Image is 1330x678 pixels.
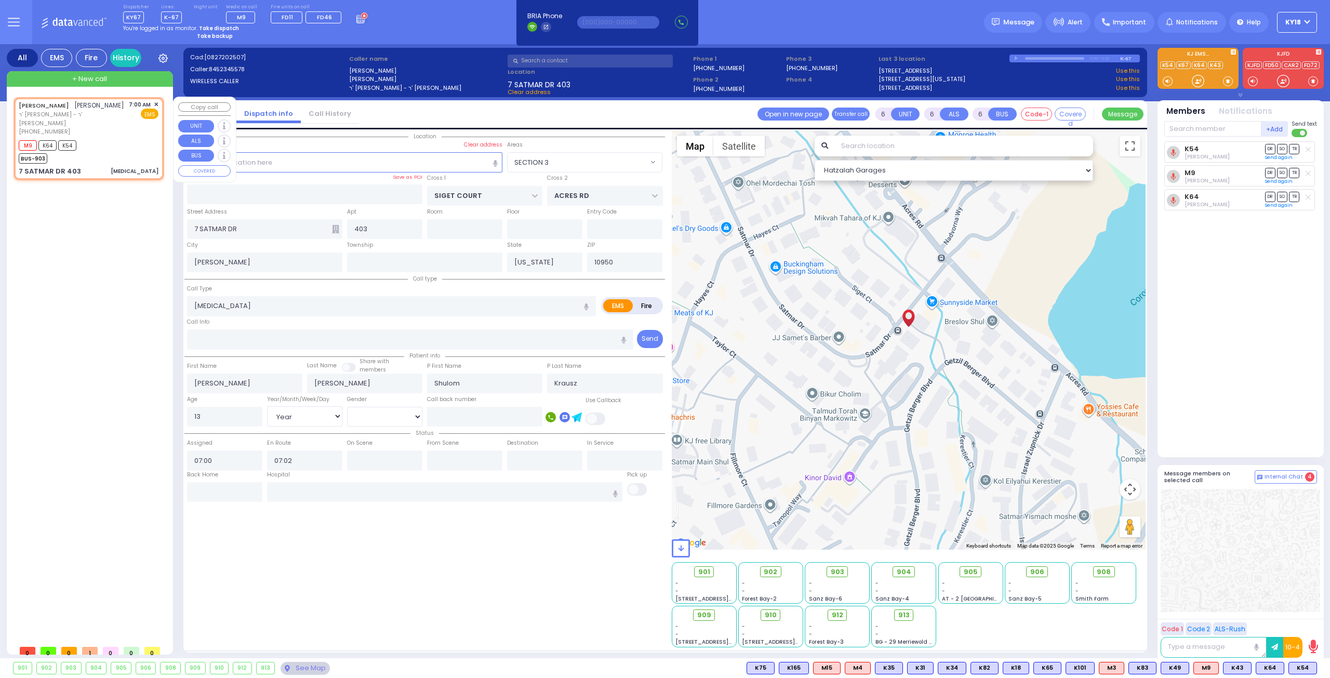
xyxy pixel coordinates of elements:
a: M9 [1185,169,1195,177]
label: Medic on call [226,4,259,10]
div: BLS [907,662,934,674]
a: KJFD [1245,61,1262,69]
button: Code-1 [1021,108,1052,121]
span: - [875,587,879,595]
button: KY18 [1277,12,1317,33]
span: - [742,579,745,587]
div: 906 [136,662,156,674]
div: BLS [1256,662,1284,674]
label: WIRELESS CALLER [190,77,345,86]
input: Search member [1164,121,1261,137]
span: 0 [61,647,77,655]
span: 8452345578 [209,65,245,73]
span: members [360,366,386,374]
label: State [507,241,522,249]
a: K67 [1176,61,1191,69]
label: Dispatcher [123,4,149,10]
div: K49 [1161,662,1189,674]
span: Call type [408,275,442,283]
span: Phone 1 [693,55,782,63]
label: Cross 2 [547,174,568,182]
button: BUS [988,108,1017,121]
span: Yoel Polatsek [1185,201,1230,208]
span: BUS-903 [19,153,47,164]
span: Forest Bay-3 [809,638,844,646]
a: K54 [1160,61,1175,69]
label: On Scene [347,439,373,447]
span: DR [1265,168,1275,178]
button: Members [1166,105,1205,117]
div: BLS [747,662,775,674]
span: 906 [1030,567,1044,577]
span: 902 [764,567,777,577]
span: K-67 [161,11,182,23]
input: Search a contact [508,55,673,68]
label: Gender [347,395,367,404]
span: [PERSON_NAME] [74,101,124,110]
div: BLS [970,662,999,674]
span: TR [1289,144,1299,154]
a: K43 [1208,61,1223,69]
span: Abraham Schwartz [1185,177,1230,184]
label: P Last Name [547,362,581,370]
span: 0 [41,647,56,655]
a: [STREET_ADDRESS][US_STATE] [879,75,965,84]
label: Areas [507,141,523,149]
label: City [187,241,198,249]
div: 905 [111,662,131,674]
span: KY67 [123,11,144,23]
span: - [942,579,945,587]
span: Help [1247,18,1261,27]
a: FD72 [1302,61,1320,69]
a: Open in new page [757,108,829,121]
button: Message [1102,108,1143,121]
button: Code 1 [1161,622,1184,635]
div: BLS [1033,662,1061,674]
img: Logo [41,16,110,29]
label: First Name [187,362,217,370]
span: - [809,587,812,595]
span: BG - 29 Merriewold S. [875,638,934,646]
img: comment-alt.png [1257,475,1262,480]
div: M9 [1193,662,1219,674]
button: ALS-Rush [1213,622,1247,635]
div: 903 [61,662,81,674]
label: [PHONE_NUMBER] [786,64,837,72]
span: 0 [20,647,35,655]
h5: Message members on selected call [1164,470,1255,484]
span: + New call [72,74,107,84]
span: 0 [144,647,160,655]
a: FD50 [1263,61,1281,69]
input: Search location here [187,152,503,172]
div: EMS [41,49,72,67]
span: ר' [PERSON_NAME] - ר' [PERSON_NAME] [19,110,125,127]
label: Caller: [190,65,345,74]
a: Call History [301,109,359,118]
div: [MEDICAL_DATA] [111,167,158,175]
span: - [809,579,812,587]
span: 904 [897,567,911,577]
span: Forest Bay-2 [742,595,777,603]
span: SECTION 3 [514,157,549,168]
label: ZIP [587,241,595,249]
span: Smith Farm [1075,595,1109,603]
div: ALS [1193,662,1219,674]
small: Share with [360,357,389,365]
span: - [1075,579,1079,587]
div: 913 [257,662,275,674]
button: Covered [1055,108,1086,121]
span: 0 [103,647,118,655]
label: Save as POI [393,174,422,181]
div: 904 [86,662,107,674]
label: [PERSON_NAME] [349,67,504,75]
span: Sanz Bay-5 [1008,595,1042,603]
button: COVERED [178,165,231,177]
div: 909 [185,662,205,674]
label: [PERSON_NAME] [349,75,504,84]
div: K165 [779,662,809,674]
span: - [742,630,745,638]
span: M9 [237,13,246,21]
div: K35 [875,662,903,674]
div: 7 SATMAR DR 403 [19,166,81,177]
span: - [809,622,812,630]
